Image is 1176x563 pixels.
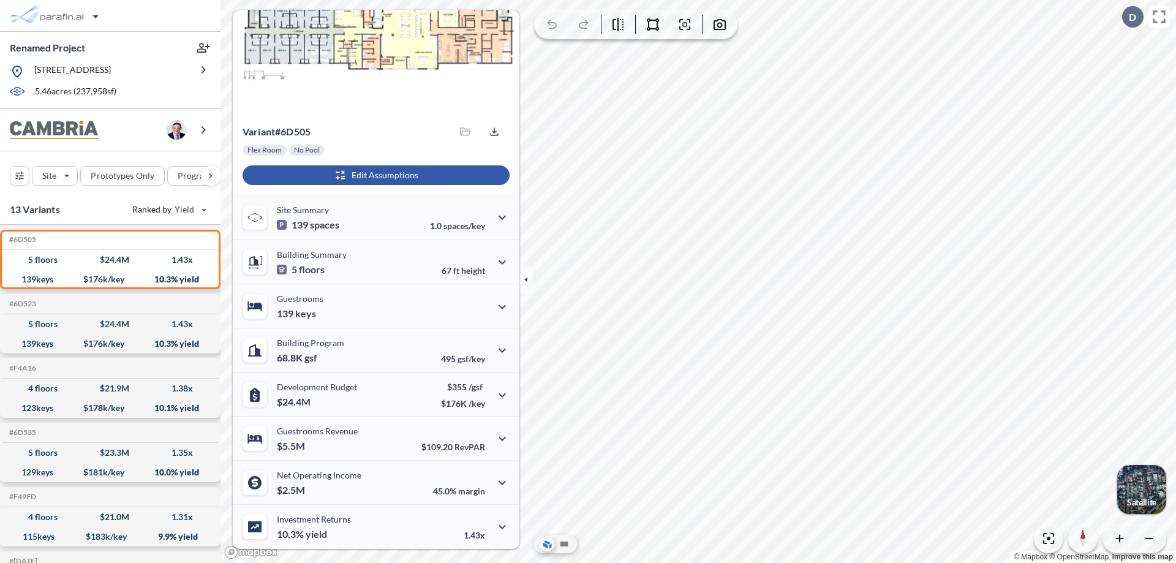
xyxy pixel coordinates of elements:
[277,219,339,231] p: 139
[243,126,275,137] span: Variant
[10,202,60,217] p: 13 Variants
[243,126,311,138] p: # 6d505
[34,64,111,79] p: [STREET_ADDRESS]
[277,382,357,392] p: Development Budget
[277,293,323,304] p: Guestrooms
[442,265,485,276] p: 67
[294,145,320,155] p: No Pool
[441,382,485,392] p: $355
[1129,12,1136,23] p: D
[178,170,212,182] p: Program
[557,537,571,551] button: Site Plan
[310,219,339,231] span: spaces
[277,440,307,452] p: $5.5M
[277,263,325,276] p: 5
[7,493,36,501] h5: Click to copy the code
[10,41,85,55] p: Renamed Project
[430,221,485,231] p: 1.0
[42,170,56,182] p: Site
[464,530,485,540] p: 1.43x
[453,265,459,276] span: ft
[295,308,316,320] span: keys
[277,484,307,496] p: $2.5M
[1127,497,1156,507] p: Satellite
[277,528,327,540] p: 10.3%
[433,486,485,496] p: 45.0%
[1117,465,1166,514] button: Switcher ImageSatellite
[304,352,317,364] span: gsf
[454,442,485,452] span: RevPAR
[277,338,344,348] p: Building Program
[299,263,325,276] span: floors
[10,121,98,140] img: BrandImage
[1014,553,1047,561] a: Mapbox
[32,166,78,186] button: Site
[540,537,554,551] button: Aerial View
[277,205,329,215] p: Site Summary
[461,265,485,276] span: height
[441,398,485,409] p: $176K
[277,352,317,364] p: 68.8K
[469,382,483,392] span: /gsf
[247,145,282,155] p: Flex Room
[441,353,485,364] p: 495
[7,235,36,244] h5: Click to copy the code
[277,470,361,480] p: Net Operating Income
[123,200,214,219] button: Ranked by Yield
[224,545,278,559] a: Mapbox homepage
[7,364,36,372] h5: Click to copy the code
[1117,465,1166,514] img: Switcher Image
[167,120,186,140] img: user logo
[243,165,510,185] button: Edit Assumptions
[1049,553,1109,561] a: OpenStreetMap
[277,308,316,320] p: 139
[306,528,327,540] span: yield
[277,396,312,408] p: $24.4M
[167,166,233,186] button: Program
[277,249,347,260] p: Building Summary
[458,486,485,496] span: margin
[277,514,351,524] p: Investment Returns
[277,426,358,436] p: Guestrooms Revenue
[1112,553,1173,561] a: Improve this map
[7,300,36,308] h5: Click to copy the code
[80,166,165,186] button: Prototypes Only
[7,428,36,437] h5: Click to copy the code
[35,85,116,99] p: 5.46 acres ( 237,958 sf)
[458,353,485,364] span: gsf/key
[421,442,485,452] p: $109.20
[469,398,485,409] span: /key
[175,203,195,216] span: Yield
[443,221,485,231] span: spaces/key
[91,170,154,182] p: Prototypes Only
